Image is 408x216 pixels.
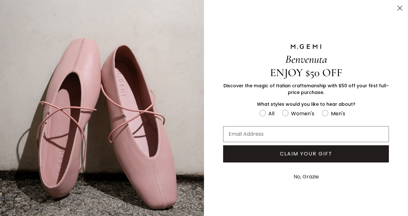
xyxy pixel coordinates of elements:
[285,53,327,66] span: Benvenuta
[223,145,389,162] button: CLAIM YOUR GIFT
[331,110,345,118] div: Men's
[290,44,322,49] img: M.GEMI
[270,66,342,79] span: ENJOY $50 OFF
[223,126,389,142] input: Email Address
[290,169,322,185] button: No, Grazie
[291,110,314,118] div: Women's
[394,3,405,14] button: Close dialog
[257,101,355,107] span: What styles would you like to hear about?
[223,83,389,96] span: Discover the magic of Italian craftsmanship with $50 off your first full-price purchase.
[268,110,274,118] div: All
